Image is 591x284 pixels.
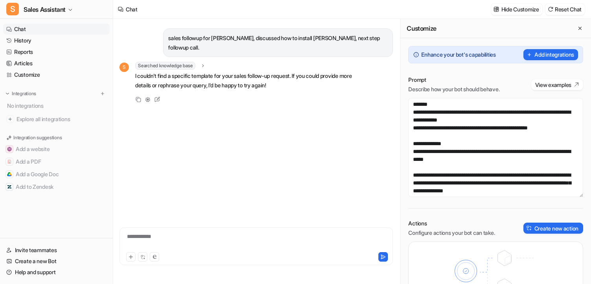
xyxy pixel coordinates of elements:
[531,79,583,90] button: View examples
[3,46,110,57] a: Reports
[3,24,110,35] a: Chat
[575,24,585,33] button: Close flyout
[7,184,12,189] img: Add to Zendesk
[523,49,578,60] button: Add integrations
[501,5,539,13] p: Hide Customize
[5,99,110,112] div: No integrations
[24,4,66,15] span: Sales Assistant
[13,134,62,141] p: Integration suggestions
[135,71,365,90] p: I couldn't find a specific template for your sales follow-up request. If you could provide more d...
[7,147,12,151] img: Add a website
[408,85,499,93] p: Describe how your bot should behave.
[491,4,542,15] button: Hide Customize
[3,245,110,256] a: Invite teammates
[3,58,110,69] a: Articles
[408,219,495,227] p: Actions
[3,267,110,278] a: Help and support
[3,256,110,267] a: Create a new Bot
[3,35,110,46] a: History
[408,76,499,84] p: Prompt
[7,172,12,177] img: Add a Google Doc
[421,51,496,59] p: Enhance your bot's capabilities
[135,62,195,70] span: Searched knowledge base
[408,229,495,237] p: Configure actions your bot can take.
[6,115,14,123] img: explore all integrations
[494,6,499,12] img: customize
[7,159,12,164] img: Add a PDF
[548,6,553,12] img: reset
[3,155,110,168] button: Add a PDFAdd a PDF
[168,33,388,52] p: sales followup for [PERSON_NAME], discussed how to install [PERSON_NAME], next step followup call.
[3,181,110,193] button: Add to ZendeskAdd to Zendesk
[527,225,532,231] img: create-action-icon.svg
[12,90,36,97] p: Integrations
[17,113,106,125] span: Explore all integrations
[407,24,436,32] h2: Customize
[523,223,583,234] button: Create new action
[119,63,129,72] span: S
[3,114,110,125] a: Explore all integrations
[5,91,10,96] img: expand menu
[126,5,138,13] div: Chat
[3,90,39,98] button: Integrations
[3,143,110,155] button: Add a websiteAdd a website
[100,91,105,96] img: menu_add.svg
[545,4,585,15] button: Reset Chat
[3,69,110,80] a: Customize
[6,3,19,15] span: S
[3,168,110,181] button: Add a Google DocAdd a Google Doc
